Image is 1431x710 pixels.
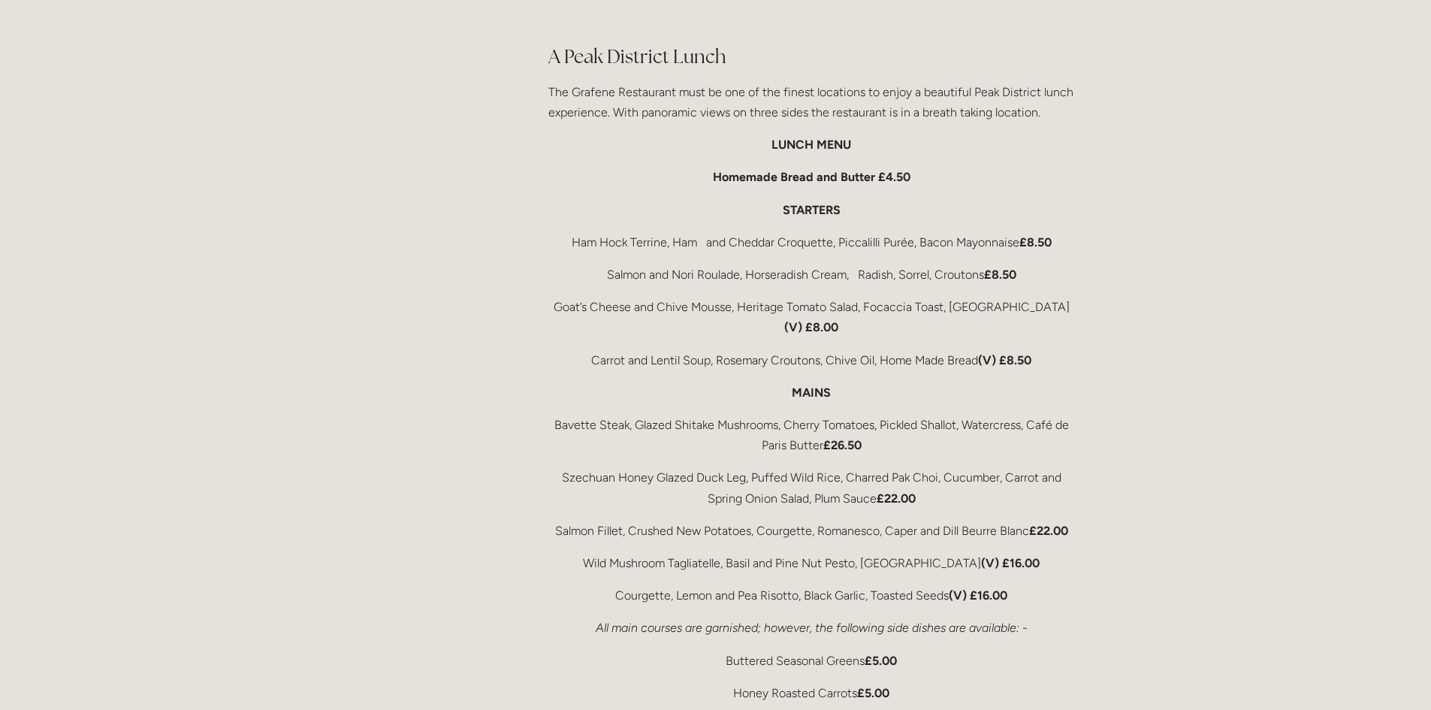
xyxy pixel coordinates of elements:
p: Wild Mushroom Tagliatelle, Basil and Pine Nut Pesto, [GEOGRAPHIC_DATA] [548,553,1075,573]
strong: Homemade Bread and Butter £4.50 [713,170,910,184]
strong: LUNCH MENU [771,137,851,152]
strong: (V) £16.00 [949,588,1007,603]
strong: £22.00 [877,491,916,506]
strong: (V) £16.00 [981,556,1040,570]
strong: (V) £8.00 [784,320,838,334]
p: Goat’s Cheese and Chive Mousse, Heritage Tomato Salad, Focaccia Toast, [GEOGRAPHIC_DATA] [548,297,1075,337]
p: Szechuan Honey Glazed Duck Leg, Puffed Wild Rice, Charred Pak Choi, Cucumber, Carrot and Spring O... [548,467,1075,508]
strong: (V) £8.50 [978,353,1031,367]
p: Courgette, Lemon and Pea Risotto, Black Garlic, Toasted Seeds [548,585,1075,606]
p: Carrot and Lentil Soup, Rosemary Croutons, Chive Oil, Home Made Bread [548,350,1075,370]
p: Salmon and Nori Roulade, Horseradish Cream, Radish, Sorrel, Croutons [548,264,1075,285]
p: Honey Roasted Carrots [548,683,1075,703]
em: All main courses are garnished; however, the following side dishes are available: - [596,621,1028,635]
strong: STARTERS [783,203,841,217]
strong: £8.50 [1019,235,1052,249]
p: Bavette Steak, Glazed Shitake Mushrooms, Cherry Tomatoes, Pickled Shallot, Watercress, Café de Pa... [548,415,1075,455]
p: The Grafene Restaurant must be one of the finest locations to enjoy a beautiful Peak District lun... [548,82,1075,122]
p: Ham Hock Terrine, Ham and Cheddar Croquette, Piccalilli Purée, Bacon Mayonnaise [548,232,1075,252]
strong: £26.50 [823,438,862,452]
p: Buttered Seasonal Greens [548,651,1075,671]
strong: £5.00 [857,686,889,700]
strong: MAINS [792,385,831,400]
p: Salmon Fillet, Crushed New Potatoes, Courgette, Romanesco, Caper and Dill Beurre Blanc [548,521,1075,541]
strong: £8.50 [984,267,1016,282]
strong: £5.00 [865,654,897,668]
strong: £22.00 [1029,524,1068,538]
h2: A Peak District Lunch [548,44,1075,70]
